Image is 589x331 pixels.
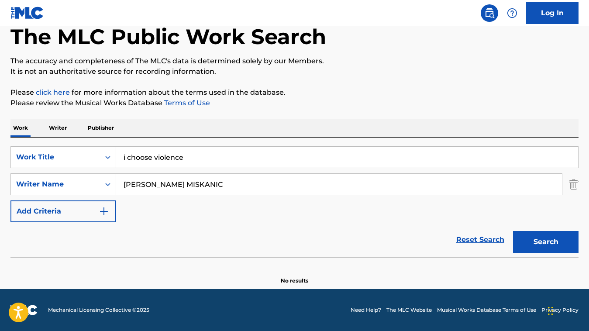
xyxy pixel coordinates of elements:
img: 9d2ae6d4665cec9f34b9.svg [99,206,109,217]
a: Public Search [481,4,498,22]
p: Publisher [85,119,117,137]
img: search [484,8,495,18]
div: Writer Name [16,179,95,190]
div: Help [503,4,521,22]
div: Work Title [16,152,95,162]
h1: The MLC Public Work Search [10,24,326,50]
img: Delete Criterion [569,173,579,195]
p: It is not an authoritative source for recording information. [10,66,579,77]
form: Search Form [10,146,579,257]
p: Please for more information about the terms used in the database. [10,87,579,98]
iframe: Chat Widget [545,289,589,331]
p: Writer [46,119,69,137]
img: logo [10,305,38,315]
img: MLC Logo [10,7,44,19]
button: Add Criteria [10,200,116,222]
a: Privacy Policy [541,306,579,314]
p: Please review the Musical Works Database [10,98,579,108]
a: Terms of Use [162,99,210,107]
a: click here [36,88,70,97]
p: Work [10,119,31,137]
a: Reset Search [452,230,509,249]
a: Musical Works Database Terms of Use [437,306,536,314]
a: The MLC Website [386,306,432,314]
img: help [507,8,517,18]
span: Mechanical Licensing Collective © 2025 [48,306,149,314]
a: Need Help? [351,306,381,314]
div: Drag [548,298,553,324]
p: No results [281,266,308,285]
p: The accuracy and completeness of The MLC's data is determined solely by our Members. [10,56,579,66]
a: Log In [526,2,579,24]
button: Search [513,231,579,253]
